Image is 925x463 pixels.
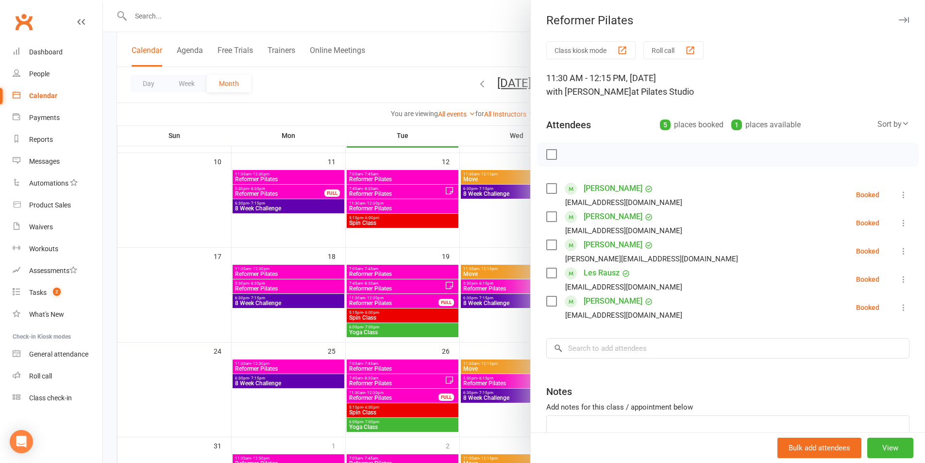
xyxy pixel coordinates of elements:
button: Roll call [643,41,704,59]
div: places available [731,118,801,132]
div: 1 [731,120,742,130]
div: Booked [856,276,879,283]
div: 5 [660,120,671,130]
div: Messages [29,157,60,165]
a: Les Rausz [584,265,620,281]
div: Waivers [29,223,53,231]
div: Tasks [29,289,47,296]
a: [PERSON_NAME] [584,293,642,309]
div: General attendance [29,350,88,358]
div: [PERSON_NAME][EMAIL_ADDRESS][DOMAIN_NAME] [565,253,738,265]
div: Calendar [29,92,57,100]
a: Product Sales [13,194,102,216]
div: Sort by [877,118,909,131]
a: Assessments [13,260,102,282]
a: Waivers [13,216,102,238]
div: Booked [856,248,879,255]
div: Booked [856,304,879,311]
div: [EMAIL_ADDRESS][DOMAIN_NAME] [565,196,682,209]
div: Attendees [546,118,591,132]
div: Automations [29,179,68,187]
input: Search to add attendees [546,338,909,359]
a: Clubworx [12,10,36,34]
div: Notes [546,385,572,398]
div: Reports [29,136,53,143]
a: General attendance kiosk mode [13,343,102,365]
a: Class kiosk mode [13,387,102,409]
a: [PERSON_NAME] [584,237,642,253]
a: [PERSON_NAME] [584,181,642,196]
div: Add notes for this class / appointment below [546,401,909,413]
span: at Pilates Studio [631,86,694,97]
a: Automations [13,172,102,194]
div: Booked [856,191,879,198]
div: places booked [660,118,723,132]
a: Workouts [13,238,102,260]
a: Roll call [13,365,102,387]
a: [PERSON_NAME] [584,209,642,224]
a: People [13,63,102,85]
div: People [29,70,50,78]
span: with [PERSON_NAME] [546,86,631,97]
a: Tasks 2 [13,282,102,304]
button: View [867,438,913,458]
div: Open Intercom Messenger [10,430,33,453]
div: [EMAIL_ADDRESS][DOMAIN_NAME] [565,309,682,322]
span: 2 [53,288,61,296]
a: What's New [13,304,102,326]
div: What's New [29,310,64,318]
div: Product Sales [29,201,71,209]
button: Bulk add attendees [777,438,861,458]
div: Assessments [29,267,77,274]
a: Calendar [13,85,102,107]
button: Class kiosk mode [546,41,636,59]
a: Payments [13,107,102,129]
div: [EMAIL_ADDRESS][DOMAIN_NAME] [565,281,682,293]
div: Booked [856,220,879,226]
div: Reformer Pilates [531,14,925,27]
div: 11:30 AM - 12:15 PM, [DATE] [546,71,909,99]
div: Workouts [29,245,58,253]
div: [EMAIL_ADDRESS][DOMAIN_NAME] [565,224,682,237]
div: Class check-in [29,394,72,402]
div: Roll call [29,372,52,380]
a: Reports [13,129,102,151]
a: Dashboard [13,41,102,63]
a: Messages [13,151,102,172]
div: Dashboard [29,48,63,56]
div: Payments [29,114,60,121]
